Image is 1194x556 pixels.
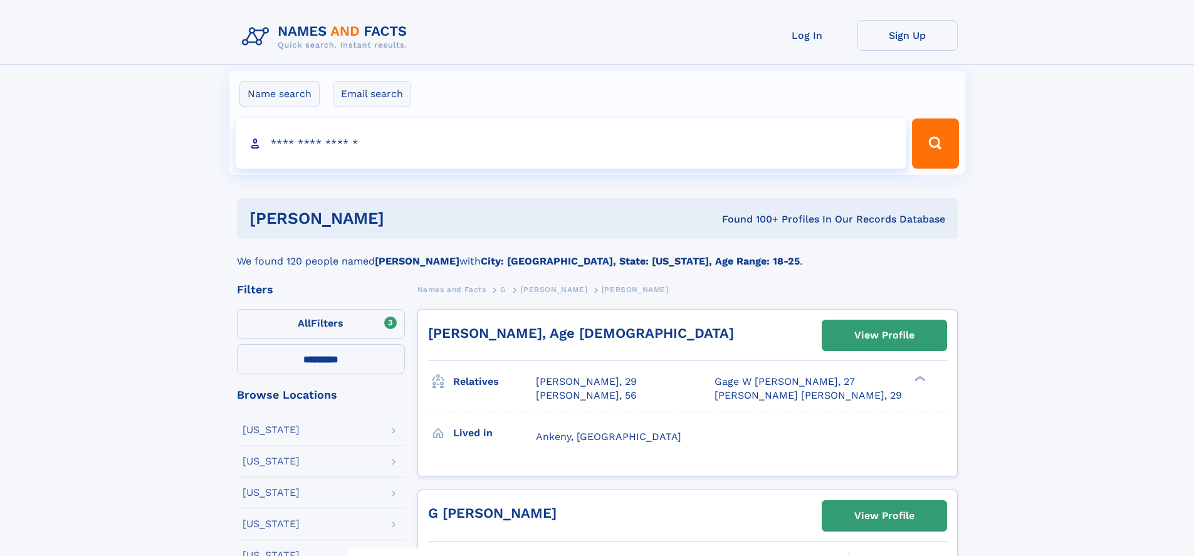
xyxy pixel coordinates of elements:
[757,20,857,51] a: Log In
[500,285,506,294] span: G
[243,519,300,529] div: [US_STATE]
[243,425,300,435] div: [US_STATE]
[453,422,536,444] h3: Lived in
[822,320,946,350] a: View Profile
[854,501,914,530] div: View Profile
[239,81,320,107] label: Name search
[481,255,800,267] b: City: [GEOGRAPHIC_DATA], State: [US_STATE], Age Range: 18-25
[298,317,311,329] span: All
[453,371,536,392] h3: Relatives
[536,431,681,443] span: Ankeny, [GEOGRAPHIC_DATA]
[237,309,405,339] label: Filters
[428,505,557,521] a: G [PERSON_NAME]
[715,375,855,389] a: Gage W [PERSON_NAME], 27
[333,81,411,107] label: Email search
[243,488,300,498] div: [US_STATE]
[237,20,417,54] img: Logo Names and Facts
[237,239,958,269] div: We found 120 people named with .
[520,285,587,294] span: [PERSON_NAME]
[375,255,459,267] b: [PERSON_NAME]
[520,281,587,297] a: [PERSON_NAME]
[428,325,734,341] a: [PERSON_NAME], Age [DEMOGRAPHIC_DATA]
[536,375,637,389] a: [PERSON_NAME], 29
[715,389,902,402] a: [PERSON_NAME] [PERSON_NAME], 29
[236,118,907,169] input: search input
[417,281,486,297] a: Names and Facts
[553,212,945,226] div: Found 100+ Profiles In Our Records Database
[249,211,553,226] h1: [PERSON_NAME]
[602,285,669,294] span: [PERSON_NAME]
[237,284,405,295] div: Filters
[911,375,926,383] div: ❯
[536,389,637,402] a: [PERSON_NAME], 56
[243,456,300,466] div: [US_STATE]
[500,281,506,297] a: G
[822,501,946,531] a: View Profile
[912,118,958,169] button: Search Button
[854,321,914,350] div: View Profile
[237,389,405,401] div: Browse Locations
[857,20,958,51] a: Sign Up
